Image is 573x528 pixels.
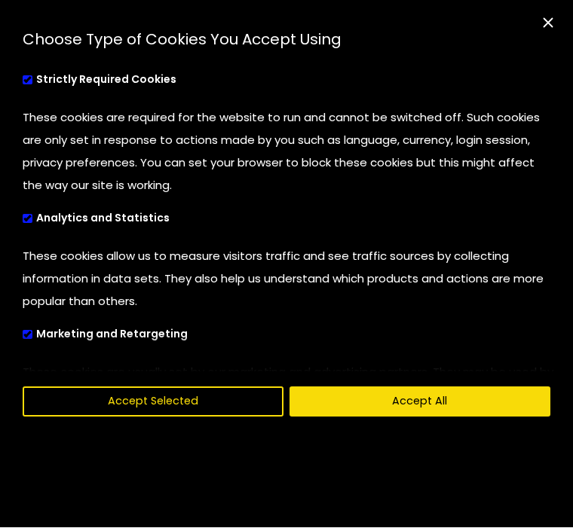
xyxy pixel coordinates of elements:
button: Accept All [290,387,550,417]
button: Accept Selected [23,387,283,417]
label: Analytics and Statistics [23,205,210,234]
p: These cookies allow us to measure visitors traffic and see traffic sources by collecting informat... [23,246,555,313]
p: These cookies are required for the website to run and cannot be switched off. Such cookies are on... [23,107,555,197]
label: Strictly Required Cookies [23,66,216,96]
button: Close [532,8,565,41]
label: Marketing and Retargeting [23,321,228,350]
p: Choose Type of Cookies You Accept Using [23,30,550,51]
